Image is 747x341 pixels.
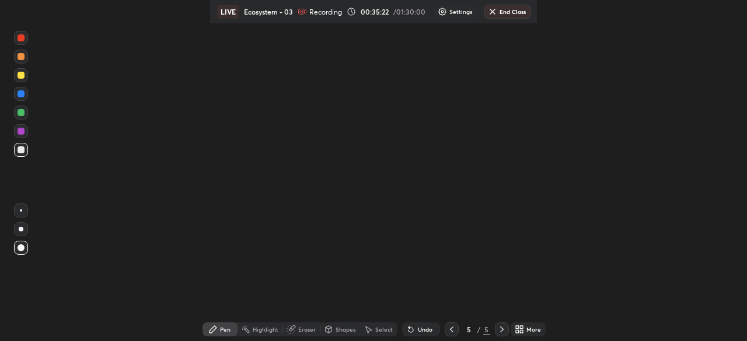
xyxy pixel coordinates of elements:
div: Pen [220,326,231,332]
div: 5 [483,324,490,335]
div: Eraser [298,326,316,332]
div: Highlight [253,326,278,332]
button: End Class [484,5,531,19]
div: More [526,326,541,332]
div: / [477,326,481,333]
div: Select [375,326,393,332]
div: 5 [463,326,475,333]
img: recording.375f2c34.svg [298,7,307,16]
p: Settings [449,9,472,15]
p: LIVE [221,7,236,16]
img: end-class-cross [488,7,497,16]
div: Shapes [336,326,355,332]
img: class-settings-icons [438,7,447,16]
p: Recording [309,8,342,16]
div: Undo [418,326,432,332]
p: Ecosystem - 03 [244,7,293,16]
